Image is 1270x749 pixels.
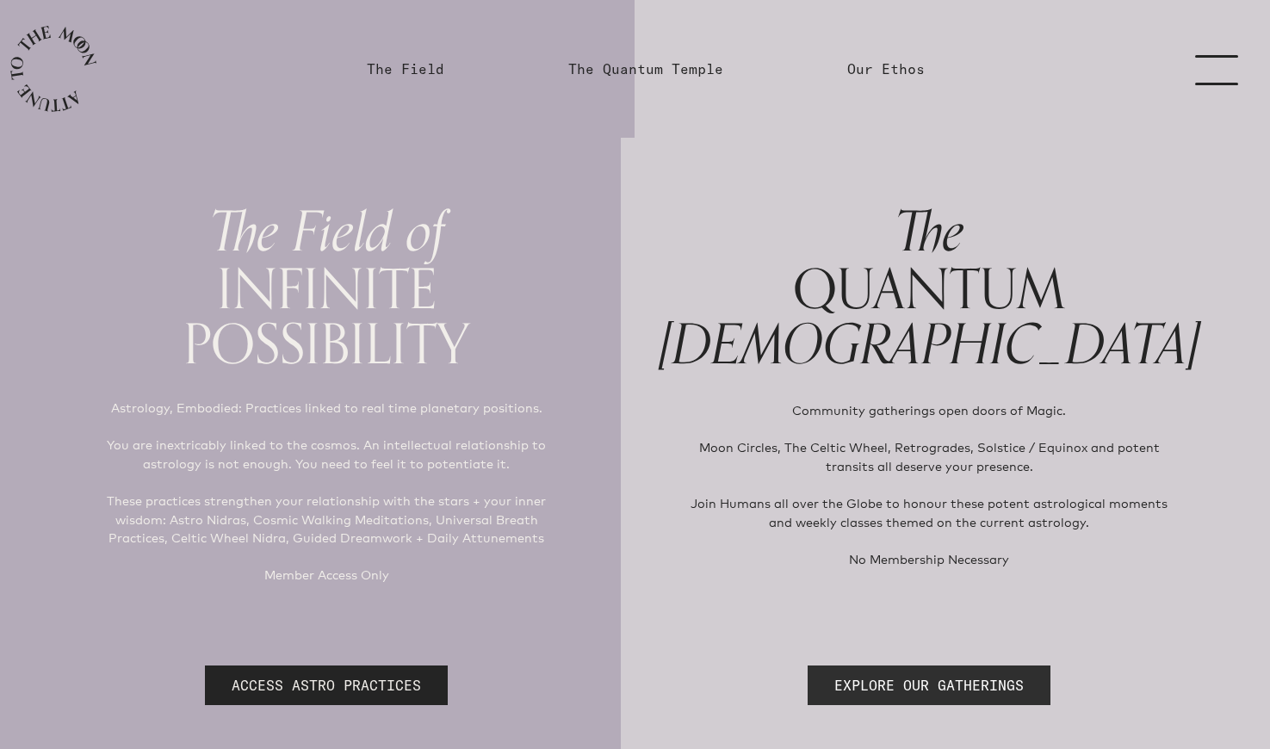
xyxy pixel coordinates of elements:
h1: QUANTUM [659,203,1200,374]
a: Our Ethos [847,59,925,79]
a: The Quantum Temple [568,59,723,79]
span: The Field of [209,188,444,278]
a: ACCESS ASTRO PRACTICES [205,665,448,705]
span: The [895,188,964,278]
p: Astrology, Embodied: Practices linked to real time planetary positions. You are inextricably link... [98,399,555,585]
a: EXPLORE OUR GATHERINGS [808,665,1050,705]
span: [DEMOGRAPHIC_DATA] [659,300,1200,391]
p: Community gatherings open doors of Magic. Moon Circles, The Celtic Wheel, Retrogrades, Solstice /... [686,401,1173,568]
a: The Field [367,59,444,79]
h1: INFINITE POSSIBILITY [71,203,583,371]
